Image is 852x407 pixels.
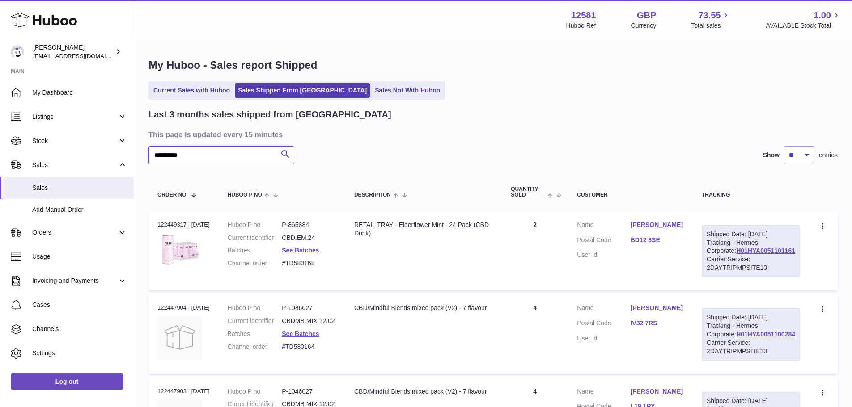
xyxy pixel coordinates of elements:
div: Carrier Service: 2DAYTRIPMPSITE10 [707,255,795,272]
a: See Batches [282,247,319,254]
div: CBD/Mindful Blends mixed pack (V2) - 7 flavour [354,387,493,396]
a: IV32 7RS [631,319,684,327]
dd: P-865884 [282,221,336,229]
div: Shipped Date: [DATE] [707,230,795,239]
td: 2 [502,212,568,290]
a: 1.00 AVAILABLE Stock Total [766,9,841,30]
label: Show [763,151,780,159]
div: [PERSON_NAME] [33,43,114,60]
span: entries [819,151,838,159]
a: [PERSON_NAME] [631,221,684,229]
img: ibrewis@drink-trip.com [11,45,24,59]
a: Log out [11,373,123,390]
a: [PERSON_NAME] [631,387,684,396]
td: 4 [502,295,568,373]
a: H01HYA0051101161 [736,247,795,254]
dd: #TD580168 [282,259,336,268]
span: [EMAIL_ADDRESS][DOMAIN_NAME] [33,52,131,59]
dt: Postal Code [577,319,630,330]
span: Usage [32,252,127,261]
div: Currency [631,21,657,30]
h3: This page is updated every 15 minutes [148,130,835,139]
dt: Channel order [228,343,282,351]
dt: Huboo P no [228,221,282,229]
div: 122449317 | [DATE] [157,221,210,229]
strong: GBP [637,9,656,21]
a: H01HYA0051100284 [736,331,795,338]
dt: Current identifier [228,317,282,325]
div: Carrier Service: 2DAYTRIPMPSITE10 [707,339,795,356]
dt: Name [577,387,630,398]
span: Huboo P no [228,192,262,198]
div: 122447903 | [DATE] [157,387,210,395]
span: Order No [157,192,187,198]
dt: User Id [577,334,630,343]
img: no-photo.jpg [157,315,202,360]
div: Tracking [702,192,800,198]
span: Listings [32,113,118,121]
div: CBD/Mindful Blends mixed pack (V2) - 7 flavour [354,304,493,312]
dd: P-1046027 [282,387,336,396]
span: Sales [32,184,127,192]
dt: Current identifier [228,234,282,242]
dt: Postal Code [577,236,630,247]
span: Invoicing and Payments [32,277,118,285]
dd: CBD.EM.24 [282,234,336,242]
div: RETAIL TRAY - Elderflower Mint - 24 Pack (CBD Drink) [354,221,493,238]
h1: My Huboo - Sales report Shipped [148,58,838,72]
span: Stock [32,137,118,145]
div: Tracking - Hermes Corporate: [702,308,800,360]
a: 73.55 Total sales [691,9,731,30]
span: Settings [32,349,127,357]
a: See Batches [282,330,319,337]
h2: Last 3 months sales shipped from [GEOGRAPHIC_DATA] [148,109,391,121]
dt: User Id [577,251,630,259]
span: Quantity Sold [511,186,545,198]
dt: Name [577,221,630,231]
span: Cases [32,301,127,309]
img: 125811697031383.png [157,231,202,267]
dt: Batches [228,330,282,338]
span: AVAILABLE Stock Total [766,21,841,30]
span: Orders [32,228,118,237]
div: Customer [577,192,684,198]
span: 1.00 [814,9,831,21]
strong: 12581 [571,9,596,21]
div: Tracking - Hermes Corporate: [702,225,800,277]
dd: P-1046027 [282,304,336,312]
dd: #TD580164 [282,343,336,351]
span: Sales [32,161,118,169]
span: Total sales [691,21,731,30]
div: Shipped Date: [DATE] [707,313,795,322]
dt: Channel order [228,259,282,268]
dd: CBDMB.MIX.12.02 [282,317,336,325]
dt: Name [577,304,630,315]
div: 122447904 | [DATE] [157,304,210,312]
dt: Batches [228,246,282,255]
a: BD12 8SE [631,236,684,244]
a: [PERSON_NAME] [631,304,684,312]
a: Sales Not With Huboo [372,83,443,98]
a: Sales Shipped From [GEOGRAPHIC_DATA] [235,83,370,98]
dt: Huboo P no [228,387,282,396]
div: Shipped Date: [DATE] [707,397,795,405]
span: Channels [32,325,127,333]
dt: Huboo P no [228,304,282,312]
span: Add Manual Order [32,206,127,214]
a: Current Sales with Huboo [150,83,233,98]
span: 73.55 [698,9,721,21]
span: Description [354,192,391,198]
div: Huboo Ref [566,21,596,30]
span: My Dashboard [32,88,127,97]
